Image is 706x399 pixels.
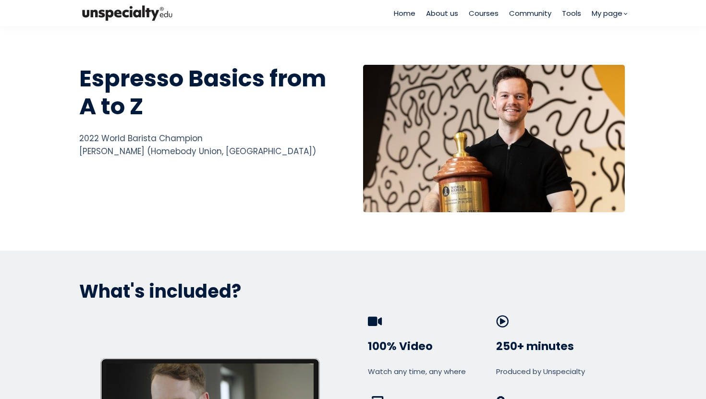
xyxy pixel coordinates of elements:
a: About us [426,8,458,19]
div: Watch any time, any where [368,366,492,377]
h3: 250+ minutes [496,339,621,354]
h1: Espresso Basics from A to Z [79,65,341,120]
a: Home [394,8,415,19]
a: Tools [562,8,581,19]
a: My page [592,8,627,19]
div: Produced by Unspecialty [496,366,621,377]
a: Courses [469,8,499,19]
img: bc390a18feecddb333977e298b3a00a1.png [79,3,175,23]
p: What's included? [79,279,627,303]
a: Community [509,8,551,19]
span: My page [592,8,622,19]
div: 2022 World Barista Champion [PERSON_NAME] (Homebody Union, [GEOGRAPHIC_DATA]) [79,132,341,157]
h3: 100% Video [368,339,492,354]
